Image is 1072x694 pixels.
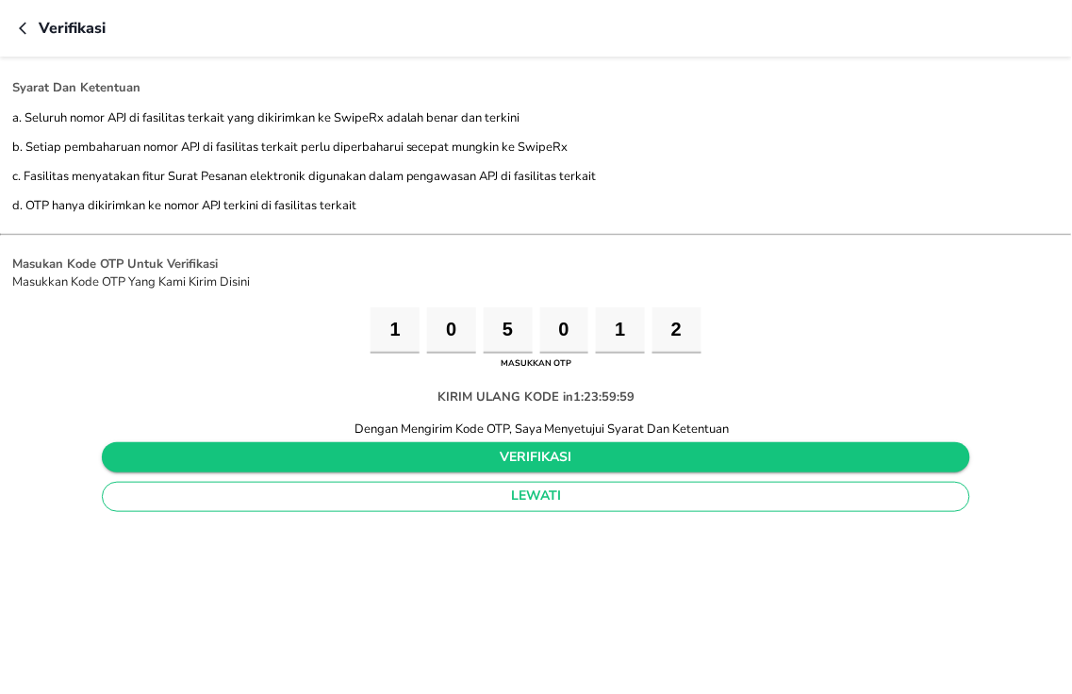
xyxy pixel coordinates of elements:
input: Please enter OTP character 5 [596,307,645,354]
div: MASUKKAN OTP [496,354,576,374]
input: Please enter OTP character 3 [484,307,533,354]
span: verifikasi [117,446,955,470]
button: verifikasi [102,442,970,472]
div: Dengan Mengirim Kode OTP, Saya Menyetujui Syarat Dan Ketentuan [342,421,730,438]
p: Verifikasi [39,17,106,40]
span: lewati [118,485,954,508]
input: Please enter OTP character 6 [652,307,701,354]
button: lewati [102,482,970,512]
input: Please enter OTP character 1 [371,307,420,354]
div: KIRIM ULANG KODE in1:23:59:59 [422,373,650,421]
input: Please enter OTP character 2 [427,307,476,354]
input: Please enter OTP character 4 [540,307,589,354]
